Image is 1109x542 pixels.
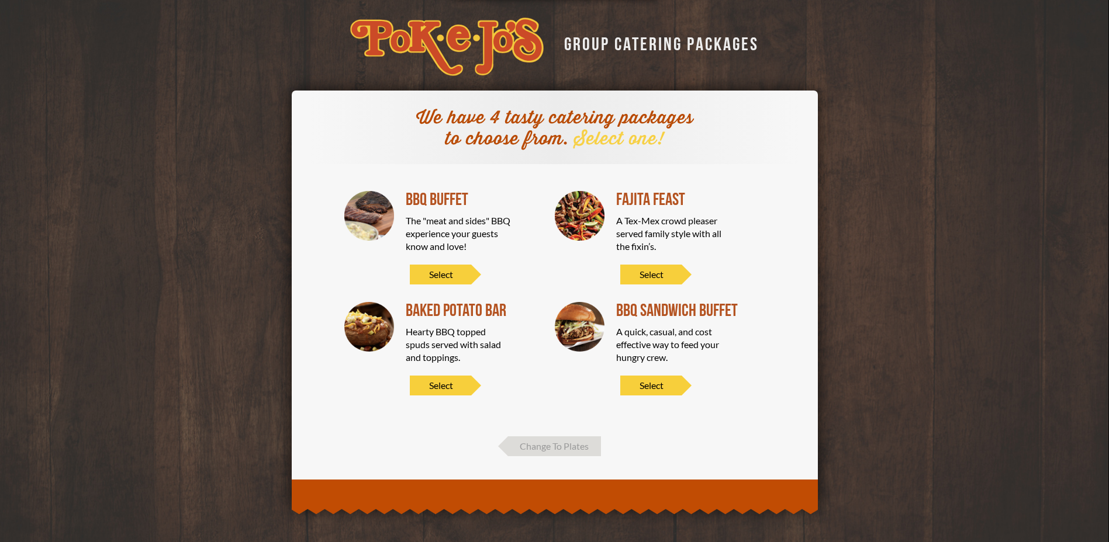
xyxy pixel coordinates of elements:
[350,18,544,76] img: logo-34603ddf.svg
[406,325,511,364] div: Hearty BBQ topped spuds served with salad and toppings.
[406,191,537,209] div: BBQ Buffet
[344,302,395,352] img: Baked Potato Bar
[409,108,701,150] div: We have 4 tasty catering packages to choose from.
[344,191,395,241] img: BBQ Buffet
[620,376,682,395] span: Select
[406,214,511,253] div: The "meat and sides" BBQ experience your guests know and love!
[555,30,759,53] div: GROUP CATERING PACKAGES
[616,302,747,319] div: BBQ SANDWICH BUFFET
[406,302,537,319] div: Baked Potato Bar
[410,265,471,284] span: Select
[616,191,747,209] div: Fajita Feast
[616,214,721,253] div: A Tex-Mex crowd pleaser served family style with all the fixin’s.
[555,191,605,241] img: Fajita Feast
[410,376,471,395] span: Select
[555,302,605,352] img: BBQ SANDWICH BUFFET
[616,325,721,364] div: A quick, casual, and cost effective way to feed your hungry crew.
[620,265,682,284] span: Select
[574,128,664,151] span: Select one!
[508,436,601,456] span: Change To Plates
